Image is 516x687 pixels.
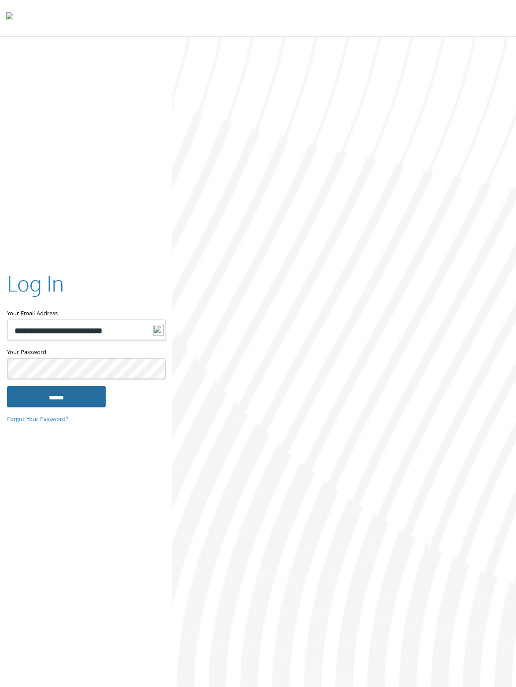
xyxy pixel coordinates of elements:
[6,9,13,27] img: todyl-logo-dark.svg
[7,415,69,425] a: Forgot Your Password?
[7,269,64,298] h2: Log In
[7,347,165,358] label: Your Password
[148,325,158,335] keeper-lock: Open Keeper Popup
[153,325,164,336] img: logo-new.svg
